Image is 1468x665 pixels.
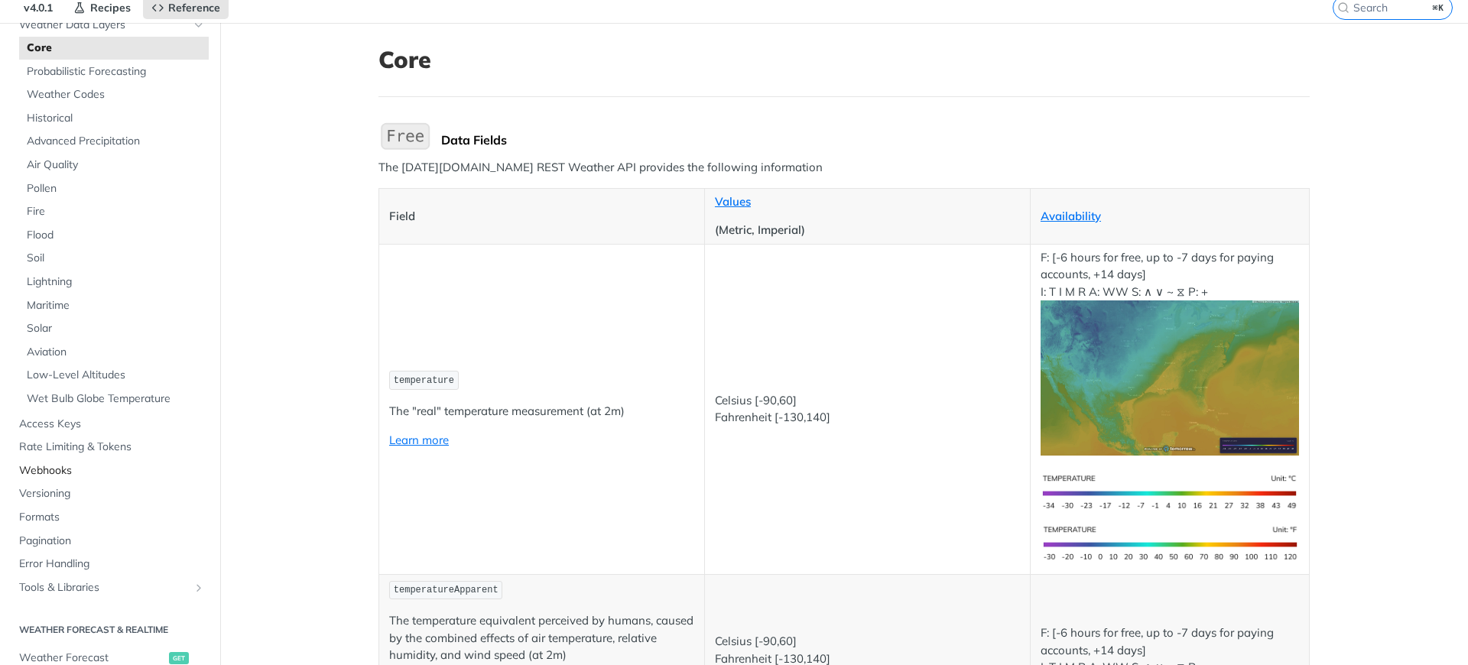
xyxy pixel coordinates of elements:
[27,204,205,219] span: Fire
[389,433,449,447] a: Learn more
[27,87,205,102] span: Weather Codes
[11,413,209,436] a: Access Keys
[11,436,209,459] a: Rate Limiting & Tokens
[394,585,499,595] span: temperatureApparent
[1041,484,1299,498] span: Expand image
[19,37,209,60] a: Core
[27,228,205,243] span: Flood
[19,440,205,455] span: Rate Limiting & Tokens
[19,200,209,223] a: Fire
[19,317,209,340] a: Solar
[11,506,209,529] a: Formats
[389,403,694,420] p: The "real" temperature measurement (at 2m)
[389,208,694,225] p: Field
[11,482,209,505] a: Versioning
[19,107,209,130] a: Historical
[1041,535,1299,550] span: Expand image
[11,14,209,37] a: Weather Data LayersHide subpages for Weather Data Layers
[90,1,131,15] span: Recipes
[1041,370,1299,384] span: Expand image
[27,345,205,360] span: Aviation
[1041,300,1299,456] img: temperature
[19,534,205,549] span: Pagination
[389,612,694,664] p: The temperature equivalent perceived by humans, caused by the combined effects of air temperature...
[19,294,209,317] a: Maritime
[19,486,205,501] span: Versioning
[19,177,209,200] a: Pollen
[1041,467,1299,518] img: temperature-si
[27,134,205,149] span: Advanced Precipitation
[193,582,205,594] button: Show subpages for Tools & Libraries
[715,222,1020,239] p: (Metric, Imperial)
[19,83,209,106] a: Weather Codes
[715,392,1020,427] p: Celsius [-90,60] Fahrenheit [-130,140]
[27,41,205,56] span: Core
[27,321,205,336] span: Solar
[19,463,205,478] span: Webhooks
[27,157,205,173] span: Air Quality
[1337,2,1349,14] svg: Search
[394,375,454,386] span: temperature
[27,111,205,126] span: Historical
[27,181,205,196] span: Pollen
[11,623,209,637] h2: Weather Forecast & realtime
[11,576,209,599] a: Tools & LibrariesShow subpages for Tools & Libraries
[19,580,189,595] span: Tools & Libraries
[715,194,751,209] a: Values
[378,46,1310,73] h1: Core
[378,159,1310,177] p: The [DATE][DOMAIN_NAME] REST Weather API provides the following information
[19,388,209,410] a: Wet Bulb Globe Temperature
[27,274,205,290] span: Lightning
[19,60,209,83] a: Probabilistic Forecasting
[27,298,205,313] span: Maritime
[27,251,205,266] span: Soil
[19,271,209,294] a: Lightning
[19,556,205,572] span: Error Handling
[1041,518,1299,569] img: temperature-us
[1041,209,1101,223] a: Availability
[27,368,205,383] span: Low-Level Altitudes
[11,553,209,576] a: Error Handling
[19,154,209,177] a: Air Quality
[1041,249,1299,456] p: F: [-6 hours for free, up to -7 days for paying accounts, +14 days] I: T I M R A: WW S: ∧ ∨ ~ ⧖ P: +
[11,459,209,482] a: Webhooks
[19,247,209,270] a: Soil
[19,224,209,247] a: Flood
[19,341,209,364] a: Aviation
[19,130,209,153] a: Advanced Precipitation
[11,530,209,553] a: Pagination
[19,364,209,387] a: Low-Level Altitudes
[27,64,205,79] span: Probabilistic Forecasting
[19,510,205,525] span: Formats
[169,652,189,664] span: get
[193,19,205,31] button: Hide subpages for Weather Data Layers
[441,132,1310,148] div: Data Fields
[168,1,220,15] span: Reference
[27,391,205,407] span: Wet Bulb Globe Temperature
[19,417,205,432] span: Access Keys
[19,18,189,33] span: Weather Data Layers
